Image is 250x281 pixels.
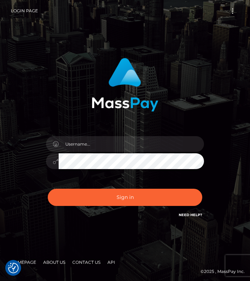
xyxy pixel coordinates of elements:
[48,189,202,206] button: Sign in
[59,136,204,152] input: Username...
[105,257,118,268] a: API
[8,257,39,268] a: Homepage
[40,257,68,268] a: About Us
[92,58,158,112] img: MassPay Login
[8,263,19,273] img: Revisit consent button
[70,257,103,268] a: Contact Us
[226,6,239,16] button: Toggle navigation
[179,213,202,217] a: Need Help?
[11,4,38,18] a: Login Page
[8,263,19,273] button: Consent Preferences
[5,268,245,275] div: © 2025 , MassPay Inc.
